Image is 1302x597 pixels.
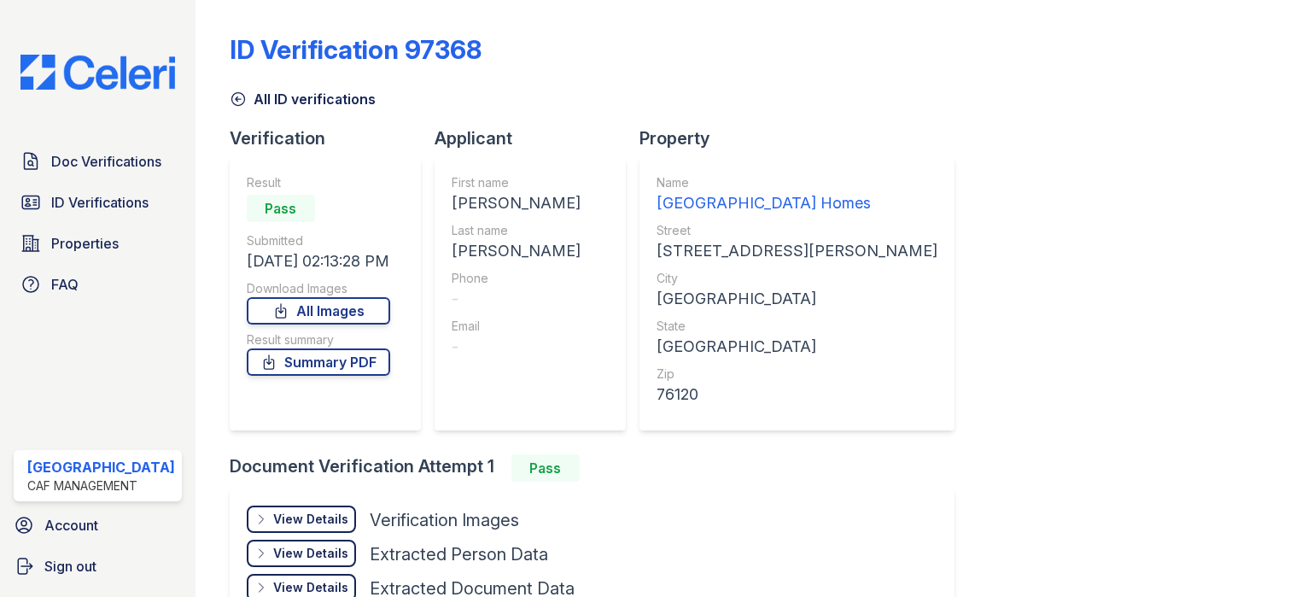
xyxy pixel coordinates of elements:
div: Download Images [247,280,390,297]
div: View Details [273,545,348,562]
span: Properties [51,233,119,254]
img: CE_Logo_Blue-a8612792a0a2168367f1c8372b55b34899dd931a85d93a1a3d3e32e68fde9ad4.png [7,55,189,90]
div: 76120 [657,383,937,407]
div: [PERSON_NAME] [452,239,581,263]
a: Properties [14,226,182,260]
a: ID Verifications [14,185,182,219]
div: Phone [452,270,581,287]
div: Zip [657,366,937,383]
div: Extracted Person Data [370,542,548,566]
div: [GEOGRAPHIC_DATA] [657,287,937,311]
div: Last name [452,222,581,239]
a: FAQ [14,267,182,301]
span: Sign out [44,556,96,577]
div: Verification [230,126,435,150]
div: CAF Management [27,477,175,495]
div: - [452,287,581,311]
a: Account [7,508,189,542]
div: View Details [273,511,348,528]
div: Result [247,174,390,191]
a: All Images [247,297,390,325]
span: FAQ [51,274,79,295]
div: Pass [247,195,315,222]
div: State [657,318,937,335]
div: Email [452,318,581,335]
span: Account [44,515,98,536]
span: ID Verifications [51,192,149,213]
div: City [657,270,937,287]
a: All ID verifications [230,89,376,109]
div: - [452,335,581,359]
div: [STREET_ADDRESS][PERSON_NAME] [657,239,937,263]
div: ID Verification 97368 [230,34,482,65]
div: [DATE] 02:13:28 PM [247,249,390,273]
div: [GEOGRAPHIC_DATA] [657,335,937,359]
div: Applicant [435,126,639,150]
a: Summary PDF [247,348,390,376]
div: Property [639,126,968,150]
div: [GEOGRAPHIC_DATA] Homes [657,191,937,215]
div: Verification Images [370,508,519,532]
a: Doc Verifications [14,144,182,179]
div: Result summary [247,331,390,348]
div: [PERSON_NAME] [452,191,581,215]
div: View Details [273,579,348,596]
div: Submitted [247,232,390,249]
div: First name [452,174,581,191]
a: Name [GEOGRAPHIC_DATA] Homes [657,174,937,215]
div: Street [657,222,937,239]
span: Doc Verifications [51,151,161,172]
div: Name [657,174,937,191]
div: Pass [511,454,580,482]
a: Sign out [7,549,189,583]
div: [GEOGRAPHIC_DATA] [27,457,175,477]
div: Document Verification Attempt 1 [230,454,968,482]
